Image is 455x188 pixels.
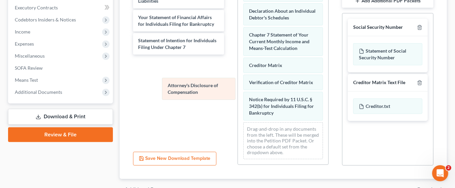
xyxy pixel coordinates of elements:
button: Save New Download Template [133,152,216,166]
a: SOFA Review [9,62,113,74]
div: Creditor Matrix Text File [353,79,405,86]
span: Codebtors Insiders & Notices [15,17,76,22]
div: Statement of Social Security Number [353,43,422,65]
span: Notice Required by 11 U.S.C. § 342(b) for Individuals Filing for Bankruptcy [249,97,314,116]
span: Additional Documents [15,89,62,95]
span: Attorney's Disclosure of Compensation [168,82,218,95]
span: Declaration About an Individual Debtor's Schedules [249,8,316,20]
span: Expenses [15,41,34,47]
a: Executory Contracts [9,2,113,14]
span: Executory Contracts [15,5,58,10]
span: Miscellaneous [15,53,45,59]
span: 2 [446,165,451,171]
iframe: Intercom live chat [432,165,448,181]
span: Creditor Matrix [249,62,282,68]
span: Income [15,29,30,35]
span: Means Test [15,77,38,83]
span: Statement of Intention for Individuals Filing Under Chapter 7 [138,38,217,50]
span: Chapter 7 Statement of Your Current Monthly Income and Means-Test Calculation [249,32,309,51]
span: Verification of Creditor Matrix [249,79,313,85]
div: Drag-and-drop in any documents from the left. These will be merged into the Petition PDF Packet. ... [243,122,323,159]
a: Download & Print [8,109,113,125]
a: Review & File [8,127,113,142]
div: Creditor.txt [353,99,422,114]
div: Social Security Number [353,24,403,30]
span: Your Statement of Financial Affairs for Individuals Filing for Bankruptcy [138,14,214,27]
span: SOFA Review [15,65,43,71]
